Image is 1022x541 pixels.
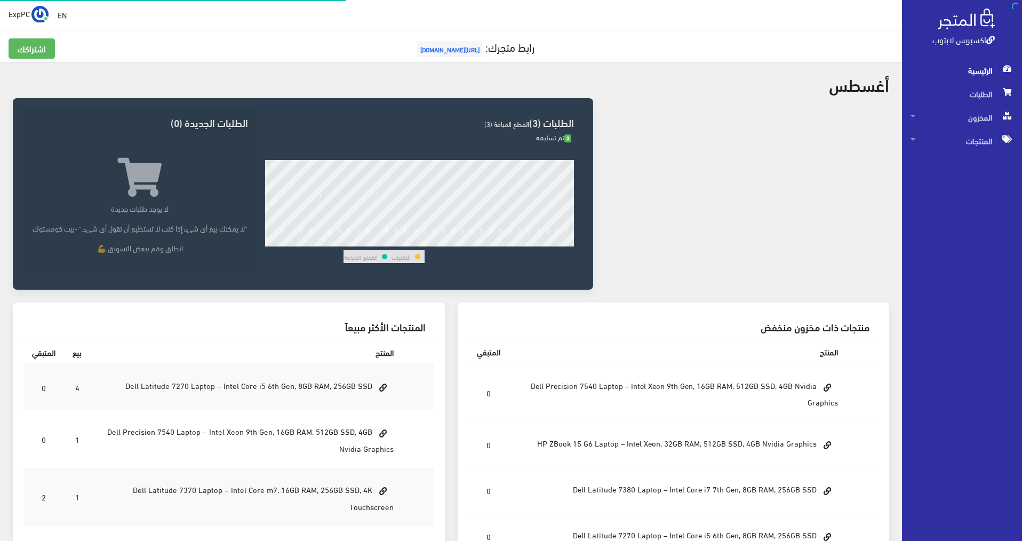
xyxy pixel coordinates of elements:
td: الطلبات [391,250,411,263]
span: [URL][DOMAIN_NAME] [417,41,483,57]
div: 24 [497,239,505,246]
span: الرئيسية [911,59,1013,82]
td: 0 [23,364,64,410]
div: 20 [459,239,467,246]
div: 4 [309,239,313,246]
div: 18 [440,239,448,246]
div: 10 [364,239,372,246]
a: الرئيسية [902,59,1022,82]
th: المتبقي [468,341,509,364]
p: انطلق وقم ببعض التسويق 💪 [32,242,247,253]
div: 26 [516,239,523,246]
td: 1 [64,410,90,468]
td: 2 [23,468,64,526]
h3: منتجات ذات مخزون منخفض [477,322,871,332]
a: EN [53,5,71,25]
span: القطع المباعة (3) [484,117,529,130]
th: المنتج [509,341,847,364]
div: 6 [328,239,332,246]
img: . [938,9,995,29]
span: ExpPC [9,7,30,20]
p: "لا يمكنك بيع أي شيء إذا كنت لا تستطيع أن تقول أي شيء." -بيث كومستوك [32,222,247,234]
td: Dell Latitude 7370 Laptop – Intel Core m7, 16GB RAM, 256GB SSD, 4K Touchscreen [90,468,402,526]
td: 4 [64,364,90,410]
td: 0 [23,410,64,468]
span: الطلبات [911,82,1013,106]
a: الطلبات [902,82,1022,106]
td: 0 [468,468,509,514]
th: بيع [64,341,90,364]
td: القطع المباعة [344,250,378,263]
span: 3 [564,134,571,142]
div: 12 [383,239,390,246]
img: ... [31,6,49,23]
u: EN [58,8,67,21]
h2: أغسطس [829,75,889,93]
div: 30 [554,239,561,246]
td: Dell Precision 7540 Laptop – Intel Xeon 9th Gen, 16GB RAM, 512GB SSD, 4GB Nvidia Graphics [509,364,847,422]
span: تم تسليمه [536,131,571,144]
p: لا يوجد طلبات جديدة [32,203,247,214]
div: 8 [347,239,350,246]
td: 0 [468,422,509,468]
a: اشتراكك [9,38,55,59]
h3: المنتجات الأكثر مبيعاً [32,322,426,332]
h3: الطلبات الجديدة (0) [32,117,247,128]
td: Dell Latitude 7380 Laptop – Intel Core i7 7th Gen, 8GB RAM, 256GB SSD [509,468,847,514]
td: HP ZBook 15 G6 Laptop – Intel Xeon, 32GB RAM, 512GB SSD, 4GB Nvidia Graphics [509,422,847,468]
div: 16 [421,239,429,246]
td: 0 [468,364,509,422]
div: 14 [402,239,410,246]
a: رابط متجرك:[URL][DOMAIN_NAME] [414,37,534,57]
span: المنتجات [911,129,1013,153]
div: 22 [478,239,485,246]
a: المنتجات [902,129,1022,153]
td: 1 [64,468,90,526]
td: Dell Precision 7540 Laptop – Intel Xeon 9th Gen, 16GB RAM, 512GB SSD, 4GB Nvidia Graphics [90,410,402,468]
a: اكسبريس لابتوب [932,31,995,47]
th: المتبقي [23,341,64,364]
div: 28 [535,239,542,246]
td: Dell Latitude 7270 Laptop – Intel Core i5 6th Gen, 8GB RAM, 256GB SSD [90,364,402,410]
h3: الطلبات (3) [265,117,574,128]
div: 2 [290,239,294,246]
a: ... ExpPC [9,5,49,22]
th: المنتج [90,341,402,364]
span: المخزون [911,106,1013,129]
a: المخزون [902,106,1022,129]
